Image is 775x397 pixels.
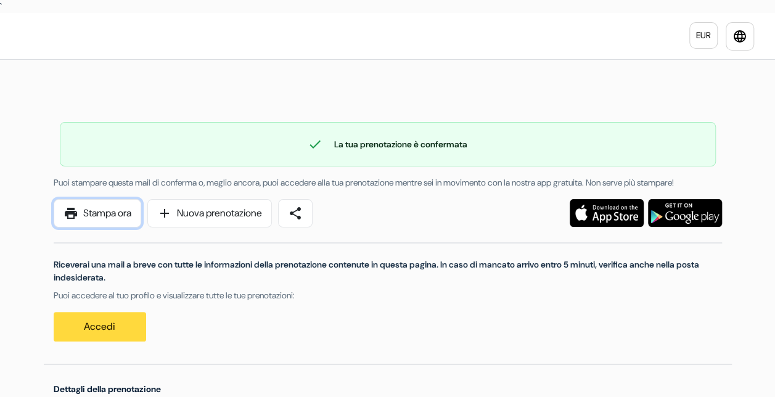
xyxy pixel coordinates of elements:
[648,199,722,227] img: Scarica l'applicazione gratuita
[60,137,715,152] div: La tua prenotazione è confermata
[308,137,322,152] span: check
[54,258,722,284] p: Riceverai una mail a breve con tutte le informazioni della prenotazione contenute in questa pagin...
[726,22,754,51] a: language
[54,199,141,227] a: printStampa ora
[54,383,161,395] span: Dettagli della prenotazione
[288,206,303,221] span: share
[54,289,722,302] p: Puoi accedere al tuo profilo e visualizzare tutte le tue prenotazioni:
[157,206,172,221] span: add
[64,206,78,221] span: print
[689,22,718,49] a: EUR
[278,199,313,227] a: share
[732,29,747,44] i: language
[54,177,674,188] span: Puoi stampare questa mail di conferma o, meglio ancora, puoi accedere alla tua prenotazione mentr...
[570,199,644,227] img: Scarica l'applicazione gratuita
[54,312,146,342] a: Accedi
[15,25,169,47] img: OstelliDellaGioventu.com
[147,199,272,227] a: addNuova prenotazione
